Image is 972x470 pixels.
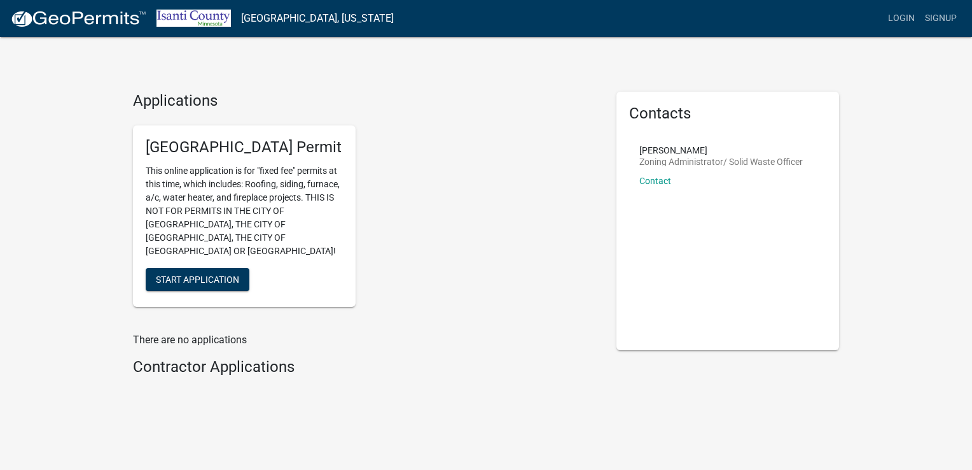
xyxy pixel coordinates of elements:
[241,8,394,29] a: [GEOGRAPHIC_DATA], [US_STATE]
[146,138,343,157] h5: [GEOGRAPHIC_DATA] Permit
[639,146,803,155] p: [PERSON_NAME]
[133,358,597,376] h4: Contractor Applications
[920,6,962,31] a: Signup
[629,104,826,123] h5: Contacts
[156,10,231,27] img: Isanti County, Minnesota
[639,176,671,186] a: Contact
[156,274,239,284] span: Start Application
[133,92,597,110] h4: Applications
[133,92,597,317] wm-workflow-list-section: Applications
[639,157,803,166] p: Zoning Administrator/ Solid Waste Officer
[133,332,597,348] p: There are no applications
[146,268,249,291] button: Start Application
[133,358,597,381] wm-workflow-list-section: Contractor Applications
[883,6,920,31] a: Login
[146,164,343,258] p: This online application is for "fixed fee" permits at this time, which includes: Roofing, siding,...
